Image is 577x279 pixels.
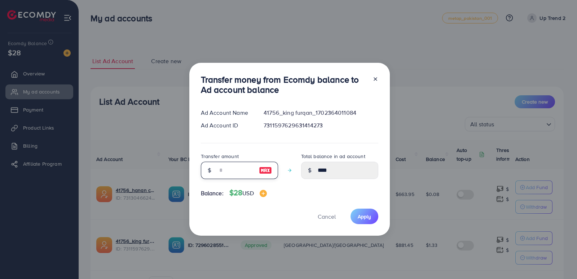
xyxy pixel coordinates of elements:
[260,190,267,197] img: image
[318,213,336,221] span: Cancel
[258,109,384,117] div: 41756_king furqan_1702364011084
[195,109,258,117] div: Ad Account Name
[358,213,371,220] span: Apply
[309,209,345,224] button: Cancel
[201,74,367,95] h3: Transfer money from Ecomdy balance to Ad account balance
[229,188,267,197] h4: $28
[242,189,254,197] span: USD
[301,153,365,160] label: Total balance in ad account
[195,121,258,130] div: Ad Account ID
[258,121,384,130] div: 7311597629631414273
[546,247,572,274] iframe: Chat
[201,153,239,160] label: Transfer amount
[201,189,224,197] span: Balance:
[351,209,378,224] button: Apply
[259,166,272,175] img: image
